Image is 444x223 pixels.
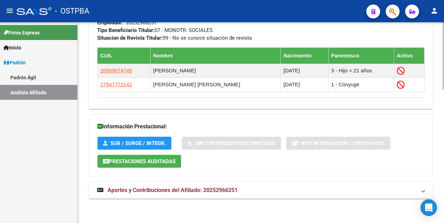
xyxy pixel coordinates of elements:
span: 27947772142 [100,81,132,87]
span: Inicio [3,44,21,51]
td: [DATE] [281,64,328,78]
span: - OSTPBA [55,3,89,19]
span: Firma Express [3,29,40,37]
button: SUR / SURGE / INTEGR. [97,137,171,150]
span: Padrón [3,59,26,66]
span: Aportes y Contribuciones del Afiliado: 20252966251 [108,187,238,193]
th: Activo [394,47,424,64]
td: [PERSON_NAME] [PERSON_NAME] [150,78,281,91]
mat-icon: person [430,7,438,15]
mat-expansion-panel-header: Aportes y Contribuciones del Afiliado: 20252966251 [89,182,433,199]
h3: Información Prestacional: [97,122,424,132]
button: Prestaciones Auditadas [97,155,181,168]
strong: Empleador: [97,19,123,26]
strong: Situacion de Revista Titular: [97,35,163,41]
div: Open Intercom Messenger [420,199,437,216]
button: Sin Certificado Discapacidad [182,137,281,150]
button: Not. Internacion / Censo Hosp. [286,137,390,150]
span: Sin Certificado Discapacidad [195,140,275,146]
span: 07 - MONOTR. SOCIALES [97,27,213,33]
span: SUR / SURGE / INTEGR. [110,140,166,146]
span: Prestaciones Auditadas [109,158,176,165]
strong: Tipo Beneficiario Titular: [97,27,155,33]
td: 1 - Cónyuge [328,78,394,91]
td: [DATE] [281,78,328,91]
th: Nacimiento [281,47,328,64]
th: Nombre [150,47,281,64]
div: 20252966251 [126,19,156,26]
span: 99 - No se conoce situación de revista [97,35,252,41]
mat-icon: menu [6,7,14,15]
th: Parentesco [328,47,394,64]
td: [PERSON_NAME] [150,64,281,78]
span: 20509674745 [100,67,132,73]
th: CUIL [97,47,151,64]
span: Not. Internacion / Censo Hosp. [301,140,385,146]
td: 3 - Hijo < 21 años [328,64,394,78]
